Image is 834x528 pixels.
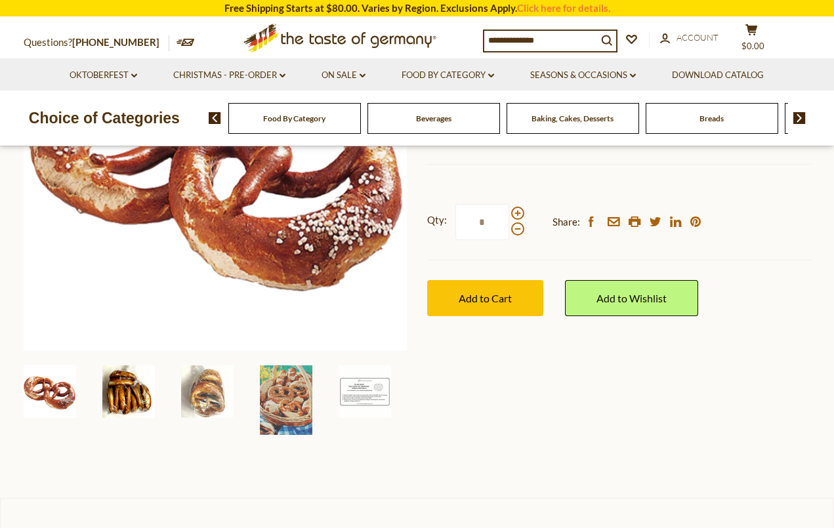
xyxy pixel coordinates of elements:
img: The Taste of Germany Bavarian Soft Pretzels, 4oz., 10 pc., handmade and frozen [181,365,234,418]
span: Add to Cart [459,292,512,304]
a: Add to Wishlist [565,280,698,316]
a: Oktoberfest [70,68,137,83]
span: Share: [553,214,580,230]
img: The Taste of Germany Bavarian Soft Pretzels, 4oz., 10 pc., handmade and frozen [339,365,391,418]
img: next arrow [793,112,806,124]
img: The Taste of Germany Bavarian Soft Pretzels, 4oz., 10 pc., handmade and frozen [102,365,155,418]
a: [PHONE_NUMBER] [72,36,159,48]
a: Christmas - PRE-ORDER [173,68,285,83]
a: Baking, Cakes, Desserts [532,113,614,123]
strong: Qty: [427,212,447,228]
button: Add to Cart [427,280,543,316]
img: The Taste of Germany Bavarian Soft Pretzels, 4oz., 10 pc., handmade and frozen [24,365,76,418]
p: Questions? [24,34,169,51]
a: Seasons & Occasions [530,68,636,83]
a: Click here for details. [517,2,610,14]
a: Account [660,31,719,45]
img: previous arrow [209,112,221,124]
a: Food By Category [263,113,325,123]
a: Breads [699,113,724,123]
button: $0.00 [732,24,772,56]
span: Account [677,32,719,43]
span: $0.00 [741,41,764,51]
a: Beverages [416,113,451,123]
a: Download Catalog [672,68,764,83]
li: We will ship this product in heat-protective packaging and ice. [440,148,811,165]
a: On Sale [322,68,365,83]
img: Handmade Fresh Bavarian Beer Garden Pretzels [260,365,312,435]
input: Qty: [455,204,509,240]
a: Food By Category [402,68,494,83]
